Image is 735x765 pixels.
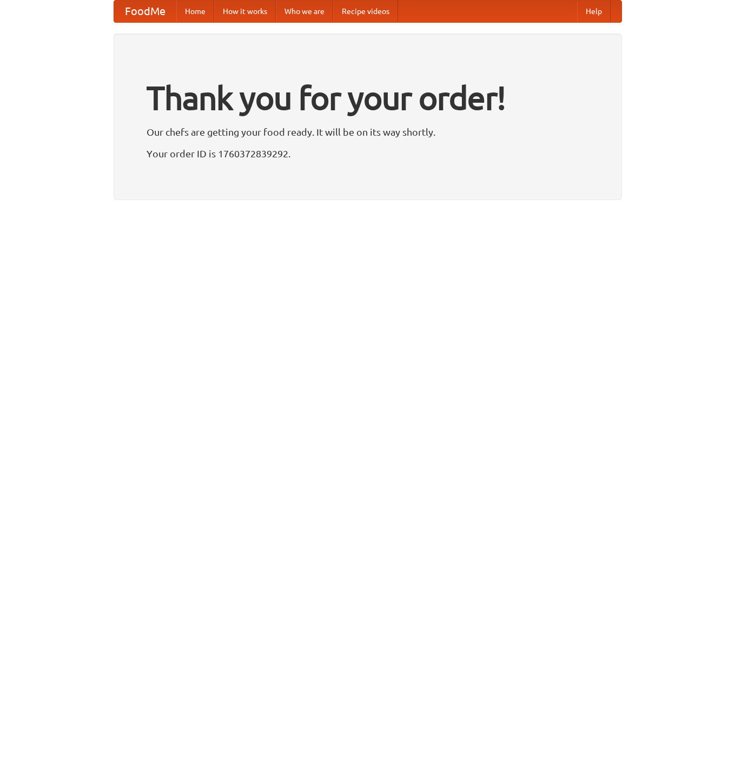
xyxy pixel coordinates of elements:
a: Recipe videos [333,1,398,22]
p: Our chefs are getting your food ready. It will be on its way shortly. [147,124,589,140]
a: Who we are [276,1,333,22]
a: Home [176,1,214,22]
a: Help [577,1,611,22]
p: Your order ID is 1760372839292. [147,145,589,162]
a: FoodMe [114,1,176,22]
a: How it works [214,1,276,22]
h1: Thank you for your order! [147,72,589,124]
